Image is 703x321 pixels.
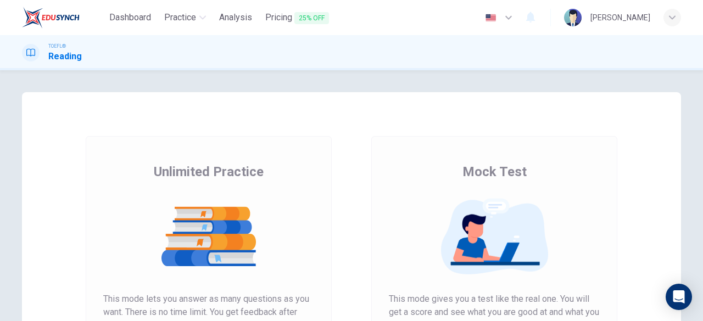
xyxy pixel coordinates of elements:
[48,42,66,50] span: TOEFL®
[154,163,264,181] span: Unlimited Practice
[666,284,692,310] div: Open Intercom Messenger
[215,8,256,27] button: Analysis
[219,11,252,24] span: Analysis
[261,8,333,28] button: Pricing25% OFF
[484,14,498,22] img: en
[105,8,155,27] button: Dashboard
[564,9,582,26] img: Profile picture
[109,11,151,24] span: Dashboard
[590,11,650,24] div: [PERSON_NAME]
[160,8,210,27] button: Practice
[215,8,256,28] a: Analysis
[105,8,155,28] a: Dashboard
[164,11,196,24] span: Practice
[462,163,527,181] span: Mock Test
[48,50,82,63] h1: Reading
[294,12,329,24] span: 25% OFF
[265,11,329,25] span: Pricing
[22,7,105,29] a: EduSynch logo
[22,7,80,29] img: EduSynch logo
